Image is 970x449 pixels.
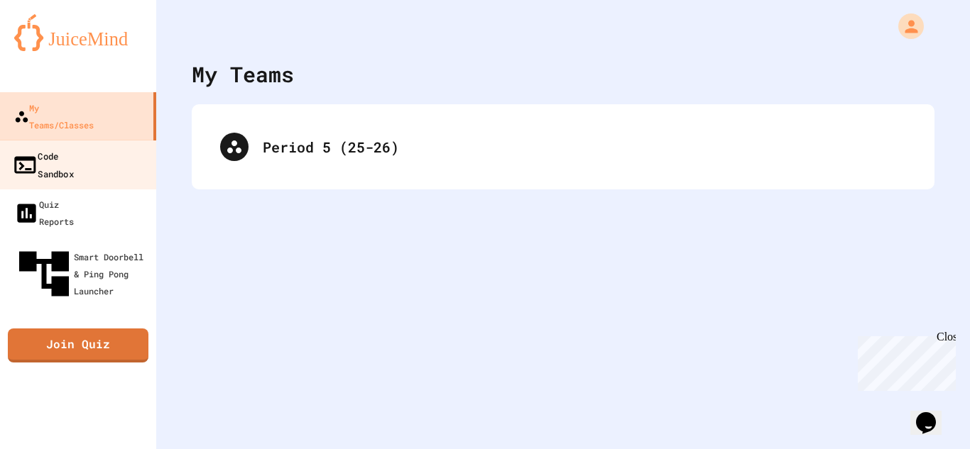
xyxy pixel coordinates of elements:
[14,14,142,51] img: logo-orange.svg
[14,244,151,304] div: Smart Doorbell & Ping Pong Launcher
[883,10,927,43] div: My Account
[192,58,294,90] div: My Teams
[206,118,920,175] div: Period 5 (25-26)
[14,99,94,133] div: My Teams/Classes
[14,196,74,230] div: Quiz Reports
[852,331,956,391] iframe: chat widget
[12,147,74,182] div: Code Sandbox
[910,392,956,435] iframe: chat widget
[8,328,148,362] a: Join Quiz
[6,6,98,90] div: Chat with us now!Close
[263,136,906,157] div: Period 5 (25-26)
